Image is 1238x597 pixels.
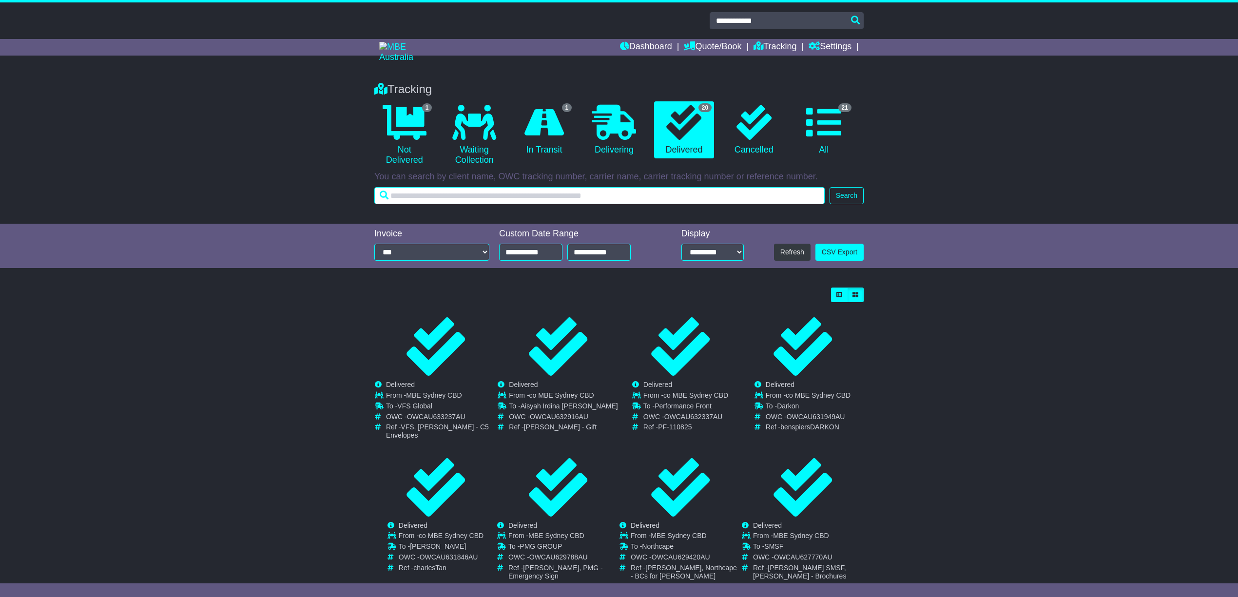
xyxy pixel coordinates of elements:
span: benspiersDARKON [780,423,839,431]
td: To - [643,402,728,413]
span: 21 [838,103,851,112]
td: From - [508,532,619,542]
td: From - [399,532,484,542]
span: OWCAU627770AU [774,553,832,561]
td: From - [631,532,741,542]
a: 1 In Transit [514,101,574,159]
td: To - [766,402,851,413]
span: Delivered [753,521,782,529]
a: Delivering [584,101,644,159]
td: To - [631,542,741,553]
span: Delivered [631,521,659,529]
td: Ref - [399,564,484,572]
td: From - [766,391,851,402]
td: OWC - [509,413,618,424]
td: Ref - [508,564,619,580]
button: Search [830,187,864,204]
span: [PERSON_NAME] SMSF, [PERSON_NAME] - Brochures [753,564,846,580]
span: 1 [562,103,572,112]
a: Waiting Collection [444,101,504,169]
td: From - [386,391,496,402]
span: charlesTan [413,564,446,572]
div: Invoice [374,229,489,239]
td: To - [399,542,484,553]
td: From - [643,391,728,402]
span: OWCAU629788AU [529,553,588,561]
td: To - [509,402,618,413]
span: [PERSON_NAME], Northcape - BCs for [PERSON_NAME] [631,564,737,580]
a: 21 All [794,101,854,159]
span: Delivered [399,521,427,529]
td: From - [753,532,863,542]
span: [PERSON_NAME], PMG - Emergency Sign [508,564,603,580]
p: You can search by client name, OWC tracking number, carrier name, carrier tracking number or refe... [374,172,864,182]
td: To - [753,542,863,553]
td: Ref - [509,423,618,431]
a: Quote/Book [684,39,741,56]
span: [PERSON_NAME] - Gift [524,423,597,431]
td: To - [508,542,619,553]
div: Custom Date Range [499,229,656,239]
span: MBE Sydney CBD [651,532,706,539]
span: 1 [422,103,432,112]
span: OWCAU633237AU [407,413,465,421]
span: MBE Sydney CBD [773,532,829,539]
a: Settings [809,39,851,56]
td: Ref - [631,564,741,580]
a: 1 Not Delivered [374,101,434,169]
span: co MBE Sydney CBD [786,391,851,399]
a: Cancelled [724,101,784,159]
div: Display [681,229,744,239]
span: MBE Sydney CBD [406,391,462,399]
td: OWC - [766,413,851,424]
span: Darkon [777,402,799,410]
span: co MBE Sydney CBD [663,391,728,399]
td: From - [509,391,618,402]
span: PMG GROUP [520,542,562,550]
td: OWC - [643,413,728,424]
td: To - [386,402,496,413]
span: Delivered [386,381,415,388]
td: Ref - [386,423,496,440]
span: co MBE Sydney CBD [529,391,594,399]
span: Delivered [643,381,672,388]
div: Tracking [369,82,869,96]
td: Ref - [766,423,851,431]
span: OWCAU632916AU [530,413,588,421]
td: Ref - [753,564,863,580]
span: SMSF [764,542,783,550]
span: Delivered [766,381,794,388]
a: Dashboard [620,39,672,56]
span: Delivered [508,521,537,529]
span: 20 [698,103,712,112]
span: Delivered [509,381,538,388]
span: VFS Global [397,402,432,410]
span: Northcape [642,542,674,550]
span: OWCAU631846AU [420,553,478,561]
a: CSV Export [815,244,864,261]
span: OWCAU631949AU [787,413,845,421]
td: Ref - [643,423,728,431]
span: Performance Front [655,402,712,410]
td: OWC - [399,553,484,564]
span: VFS, [PERSON_NAME] - C5 Envelopes [386,423,489,439]
td: OWC - [386,413,496,424]
span: MBE Sydney CBD [528,532,584,539]
span: OWCAU629420AU [652,553,710,561]
td: OWC - [508,553,619,564]
a: 20 Delivered [654,101,714,159]
button: Refresh [774,244,811,261]
a: Tracking [754,39,796,56]
span: OWCAU632337AU [664,413,723,421]
span: co MBE Sydney CBD [419,532,484,539]
span: [PERSON_NAME] [410,542,466,550]
span: Aisyah Irdina [PERSON_NAME] [521,402,618,410]
td: OWC - [631,553,741,564]
td: OWC - [753,553,863,564]
span: PF-110825 [658,423,692,431]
